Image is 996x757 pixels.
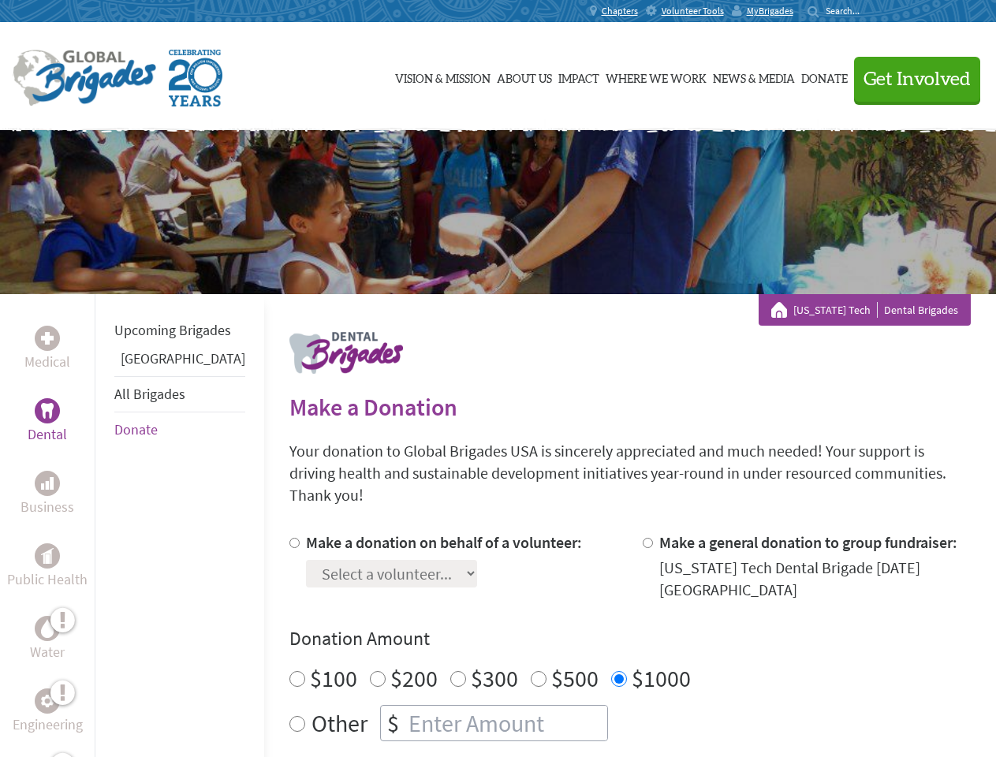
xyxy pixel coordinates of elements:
[311,705,367,741] label: Other
[35,616,60,641] div: Water
[289,393,971,421] h2: Make a Donation
[114,420,158,438] a: Donate
[24,326,70,373] a: MedicalMedical
[405,706,607,740] input: Enter Amount
[35,471,60,496] div: Business
[28,398,67,446] a: DentalDental
[390,663,438,693] label: $200
[771,302,958,318] div: Dental Brigades
[662,5,724,17] span: Volunteer Tools
[826,5,871,17] input: Search...
[114,376,245,412] li: All Brigades
[21,496,74,518] p: Business
[24,351,70,373] p: Medical
[381,706,405,740] div: $
[289,626,971,651] h4: Donation Amount
[7,569,88,591] p: Public Health
[41,548,54,564] img: Public Health
[41,332,54,345] img: Medical
[169,50,222,106] img: Global Brigades Celebrating 20 Years
[801,37,848,116] a: Donate
[35,398,60,423] div: Dental
[114,412,245,447] li: Donate
[471,663,518,693] label: $300
[497,37,552,116] a: About Us
[21,471,74,518] a: BusinessBusiness
[13,50,156,106] img: Global Brigades Logo
[632,663,691,693] label: $1000
[41,477,54,490] img: Business
[13,688,83,736] a: EngineeringEngineering
[551,663,599,693] label: $500
[854,57,980,102] button: Get Involved
[395,37,491,116] a: Vision & Mission
[121,349,245,367] a: [GEOGRAPHIC_DATA]
[793,302,878,318] a: [US_STATE] Tech
[713,37,795,116] a: News & Media
[114,385,185,403] a: All Brigades
[30,641,65,663] p: Water
[306,532,582,552] label: Make a donation on behalf of a volunteer:
[7,543,88,591] a: Public HealthPublic Health
[602,5,638,17] span: Chapters
[114,313,245,348] li: Upcoming Brigades
[289,440,971,506] p: Your donation to Global Brigades USA is sincerely appreciated and much needed! Your support is dr...
[606,37,707,116] a: Where We Work
[114,321,231,339] a: Upcoming Brigades
[35,688,60,714] div: Engineering
[659,532,957,552] label: Make a general donation to group fundraiser:
[310,663,357,693] label: $100
[747,5,793,17] span: MyBrigades
[114,348,245,376] li: Panama
[41,695,54,707] img: Engineering
[659,557,971,601] div: [US_STATE] Tech Dental Brigade [DATE] [GEOGRAPHIC_DATA]
[35,543,60,569] div: Public Health
[864,70,971,89] span: Get Involved
[30,616,65,663] a: WaterWater
[35,326,60,351] div: Medical
[13,714,83,736] p: Engineering
[558,37,599,116] a: Impact
[28,423,67,446] p: Dental
[289,332,403,374] img: logo-dental.png
[41,403,54,418] img: Dental
[41,619,54,637] img: Water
